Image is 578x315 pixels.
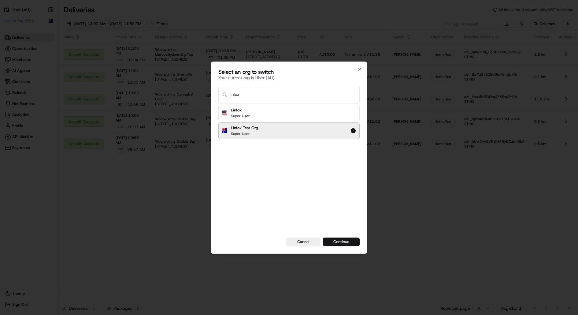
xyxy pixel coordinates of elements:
[218,69,360,75] h2: Select an org to switch
[255,75,274,81] span: Uber (AU)
[222,111,227,115] img: Flag of us
[231,125,258,131] h2: Linfox Test Org
[231,107,250,113] h2: Linfox
[230,86,356,103] input: Type to search...
[231,114,250,118] p: Super User
[222,128,227,133] img: Flag of au
[218,103,360,140] div: Suggestions
[323,238,360,246] button: Continue
[218,75,360,81] p: Your current org is
[231,131,258,136] p: Super User
[286,238,320,246] button: Cancel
